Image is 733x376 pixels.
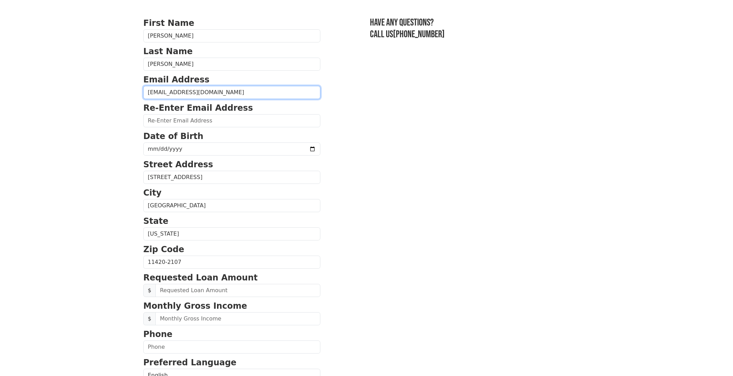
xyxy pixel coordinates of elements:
[143,199,320,212] input: City
[143,114,320,127] input: Re-Enter Email Address
[155,312,320,325] input: Monthly Gross Income
[143,216,168,226] strong: State
[143,29,320,42] input: First Name
[143,86,320,99] input: Email Address
[143,245,184,254] strong: Zip Code
[143,256,320,269] input: Zip Code
[143,160,213,169] strong: Street Address
[143,18,194,28] strong: First Name
[143,284,156,297] span: $
[143,358,236,367] strong: Preferred Language
[143,47,193,56] strong: Last Name
[143,329,173,339] strong: Phone
[143,340,320,354] input: Phone
[370,17,590,29] h3: Have any questions?
[393,29,445,40] a: [PHONE_NUMBER]
[143,103,253,113] strong: Re-Enter Email Address
[143,300,320,312] p: Monthly Gross Income
[143,171,320,184] input: Street Address
[143,75,209,85] strong: Email Address
[370,29,590,40] h3: Call us
[155,284,320,297] input: Requested Loan Amount
[143,58,320,71] input: Last Name
[143,312,156,325] span: $
[143,273,258,283] strong: Requested Loan Amount
[143,131,203,141] strong: Date of Birth
[143,188,162,198] strong: City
